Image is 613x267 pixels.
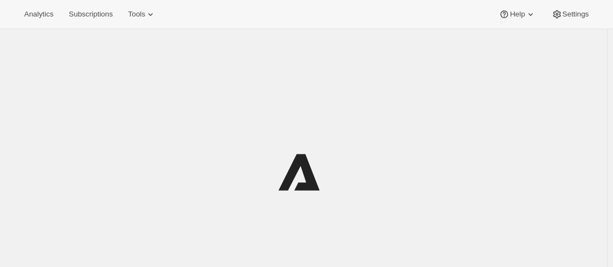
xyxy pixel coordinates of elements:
[62,7,119,22] button: Subscriptions
[510,10,525,19] span: Help
[545,7,595,22] button: Settings
[69,10,113,19] span: Subscriptions
[562,10,589,19] span: Settings
[24,10,53,19] span: Analytics
[492,7,542,22] button: Help
[121,7,163,22] button: Tools
[18,7,60,22] button: Analytics
[128,10,145,19] span: Tools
